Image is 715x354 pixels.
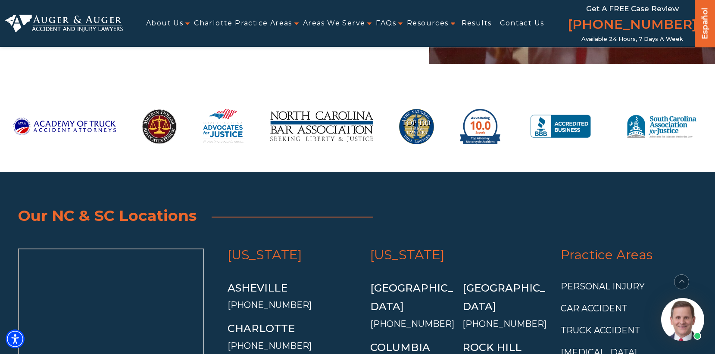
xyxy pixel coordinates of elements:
img: Academy-of-Truck-Accident-Attorneys [13,94,116,159]
a: Car Accident [561,303,628,314]
img: North Carolina Advocates for Justice [203,94,244,159]
a: Personal Injury [561,281,645,292]
a: [GEOGRAPHIC_DATA] [370,282,453,313]
div: Accessibility Menu [6,329,25,348]
a: [PHONE_NUMBER] [370,319,454,329]
a: [US_STATE] [228,247,302,263]
a: [GEOGRAPHIC_DATA] [462,282,545,313]
img: North Carolina Bar Association [270,94,373,159]
button: scroll to up [674,274,689,289]
a: Charlotte [228,322,295,335]
a: [US_STATE] [370,247,445,263]
span: Our NC & SC Locations [18,206,197,225]
img: Auger & Auger Accident and Injury Lawyers Logo [5,15,123,33]
a: [PHONE_NUMBER] [228,341,312,351]
a: Columbia [370,341,430,354]
a: [PHONE_NUMBER] [228,300,312,310]
a: [PHONE_NUMBER] [462,319,546,329]
a: Truck Accident [561,325,640,335]
a: Contact Us [500,14,544,33]
a: Rock Hill [462,341,521,354]
img: Top 100 Trial Lawyers [399,94,434,159]
a: Areas We Serve [303,14,365,33]
a: Resources [407,14,449,33]
a: Charlotte Practice Areas [194,14,292,33]
a: [PHONE_NUMBER] [568,15,697,36]
span: Available 24 Hours, 7 Days a Week [581,36,683,43]
span: Get a FREE Case Review [586,4,679,13]
a: About Us [146,14,183,33]
a: Asheville [228,282,287,294]
a: Practice Areas [561,247,653,263]
img: South Carolina Association for Justice [621,94,702,159]
img: avvo-motorcycle [460,94,500,159]
img: MillionDollarAdvocatesForum [142,94,177,159]
a: Results [462,14,492,33]
img: BBB Accredited Business [526,94,595,159]
a: FAQs [376,14,396,33]
img: Intaker widget Avatar [661,298,704,341]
